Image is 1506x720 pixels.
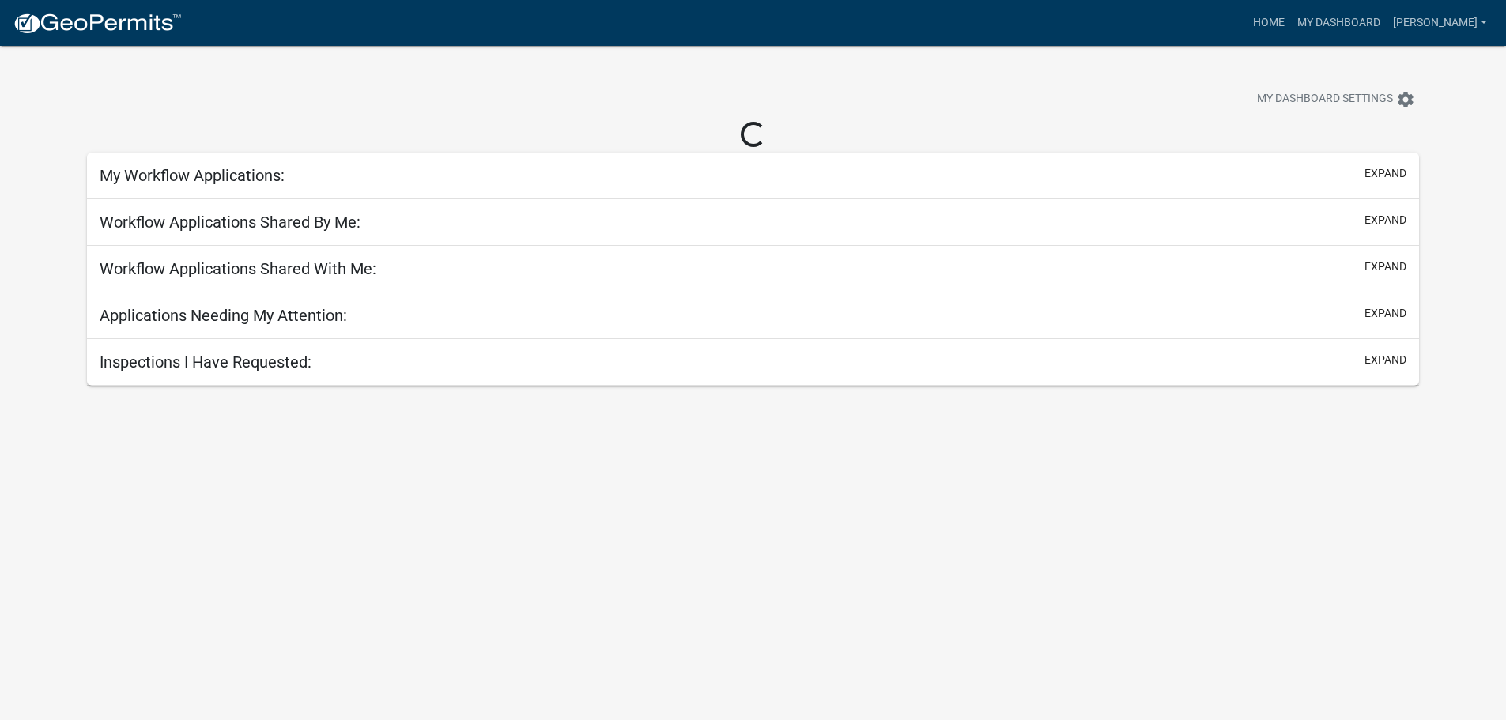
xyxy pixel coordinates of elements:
[100,352,311,371] h5: Inspections I Have Requested:
[100,166,285,185] h5: My Workflow Applications:
[1387,8,1493,38] a: [PERSON_NAME]
[1244,84,1428,115] button: My Dashboard Settingssettings
[1364,212,1406,228] button: expand
[100,259,376,278] h5: Workflow Applications Shared With Me:
[100,213,360,232] h5: Workflow Applications Shared By Me:
[1291,8,1387,38] a: My Dashboard
[1364,165,1406,182] button: expand
[100,306,347,325] h5: Applications Needing My Attention:
[1247,8,1291,38] a: Home
[1396,90,1415,109] i: settings
[1257,90,1393,109] span: My Dashboard Settings
[1364,305,1406,322] button: expand
[1364,352,1406,368] button: expand
[1364,258,1406,275] button: expand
